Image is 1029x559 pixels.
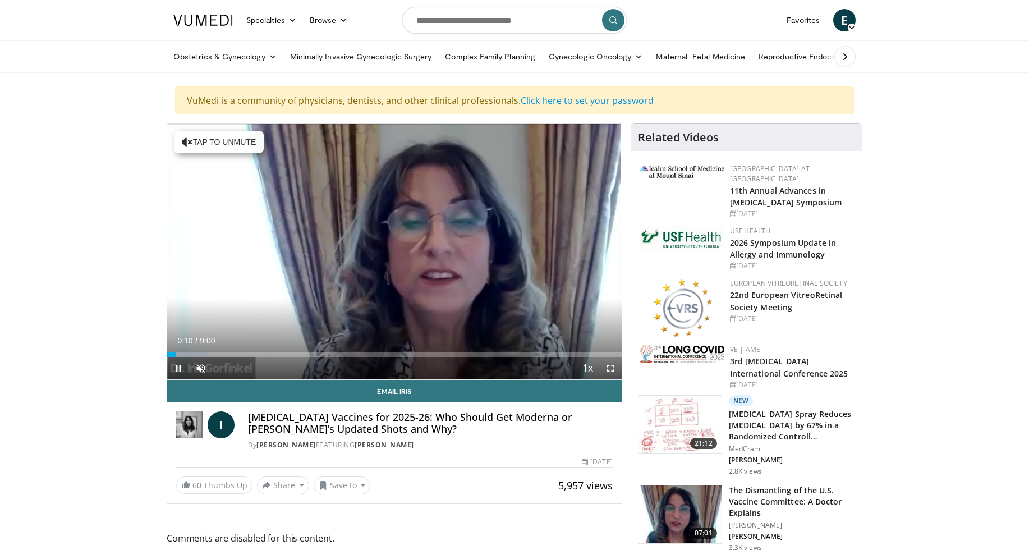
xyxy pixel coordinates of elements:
a: Minimally Invasive Gynecologic Surgery [283,45,439,68]
img: bf90d3d8-5314-48e2-9a88-53bc2fed6b7a.150x105_q85_crop-smart_upscale.jpg [638,485,722,544]
p: 2.8K views [729,467,762,476]
span: 60 [192,480,201,491]
button: Unmute [190,357,212,379]
p: [PERSON_NAME] [729,532,855,541]
img: 500bc2c6-15b5-4613-8fa2-08603c32877b.150x105_q85_crop-smart_upscale.jpg [638,396,722,454]
a: E [833,9,856,31]
div: VuMedi is a community of physicians, dentists, and other clinical professionals. [175,86,854,114]
p: [PERSON_NAME] [729,521,855,530]
span: 07:01 [690,528,717,539]
button: Pause [167,357,190,379]
a: Favorites [780,9,826,31]
div: Progress Bar [167,352,622,357]
a: I [208,411,235,438]
p: New [729,395,754,406]
a: 21:12 New [MEDICAL_DATA] Spray Reduces [MEDICAL_DATA] by 67% in a Randomized Controll… MedCram [P... [638,395,855,476]
span: 0:10 [177,336,192,345]
p: [PERSON_NAME] [729,456,855,465]
a: [GEOGRAPHIC_DATA] at [GEOGRAPHIC_DATA] [730,164,810,184]
div: [DATE] [730,380,853,390]
img: 3aa743c9-7c3f-4fab-9978-1464b9dbe89c.png.150x105_q85_autocrop_double_scale_upscale_version-0.2.jpg [640,166,724,178]
a: 22nd European VitreoRetinal Society Meeting [730,290,843,312]
div: By FEATURING [248,440,613,450]
a: 60 Thumbs Up [176,476,252,494]
img: 6ba8804a-8538-4002-95e7-a8f8012d4a11.png.150x105_q85_autocrop_double_scale_upscale_version-0.2.jpg [640,226,724,251]
h3: The Dismantling of the U.S. Vaccine Committee: A Doctor Explains [729,485,855,519]
h4: [MEDICAL_DATA] Vaccines for 2025-26: Who Should Get Moderna or [PERSON_NAME]’s Updated Shots and ... [248,411,613,436]
a: Reproductive Endocrinology & [MEDICAL_DATA] [752,45,940,68]
a: European VitreoRetinal Society [730,278,847,288]
a: Maternal–Fetal Medicine [649,45,752,68]
img: ee0f788f-b72d-444d-91fc-556bb330ec4c.png.150x105_q85_autocrop_double_scale_upscale_version-0.2.png [653,278,712,337]
img: VuMedi Logo [173,15,233,26]
a: Obstetrics & Gynecology [167,45,283,68]
a: 07:01 The Dismantling of the U.S. Vaccine Committee: A Doctor Explains [PERSON_NAME] [PERSON_NAME... [638,485,855,552]
a: 11th Annual Advances in [MEDICAL_DATA] Symposium [730,185,842,208]
button: Save to [314,476,371,494]
p: 3.3K views [729,543,762,552]
img: Dr. Iris Gorfinkel [176,411,203,438]
span: Comments are disabled for this content. [167,531,622,546]
a: USF Health [730,226,771,236]
div: [DATE] [730,314,853,324]
button: Playback Rate [577,357,599,379]
h3: [MEDICAL_DATA] Spray Reduces [MEDICAL_DATA] by 67% in a Randomized Controll… [729,409,855,442]
a: 2026 Symposium Update in Allergy and Immunology [730,237,836,260]
span: 21:12 [690,438,717,449]
a: VE | AME [730,345,760,354]
a: Click here to set your password [521,94,654,107]
div: [DATE] [730,209,853,219]
input: Search topics, interventions [402,7,627,34]
img: a2792a71-925c-4fc2-b8ef-8d1b21aec2f7.png.150x105_q85_autocrop_double_scale_upscale_version-0.2.jpg [640,345,724,363]
span: / [195,336,197,345]
a: [PERSON_NAME] [256,440,316,450]
button: Fullscreen [599,357,622,379]
p: MedCram [729,445,855,453]
a: Complex Family Planning [438,45,542,68]
div: [DATE] [730,261,853,271]
button: Share [257,476,309,494]
a: Specialties [240,9,303,31]
a: 3rd [MEDICAL_DATA] International Conference 2025 [730,356,848,378]
button: Tap to unmute [174,131,264,153]
span: 9:00 [200,336,215,345]
a: Email Iris [167,380,622,402]
a: Browse [303,9,355,31]
div: [DATE] [582,457,612,467]
a: [PERSON_NAME] [355,440,414,450]
video-js: Video Player [167,124,622,380]
h4: Related Videos [638,131,719,144]
a: Gynecologic Oncology [542,45,649,68]
span: 5,957 views [558,479,613,492]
